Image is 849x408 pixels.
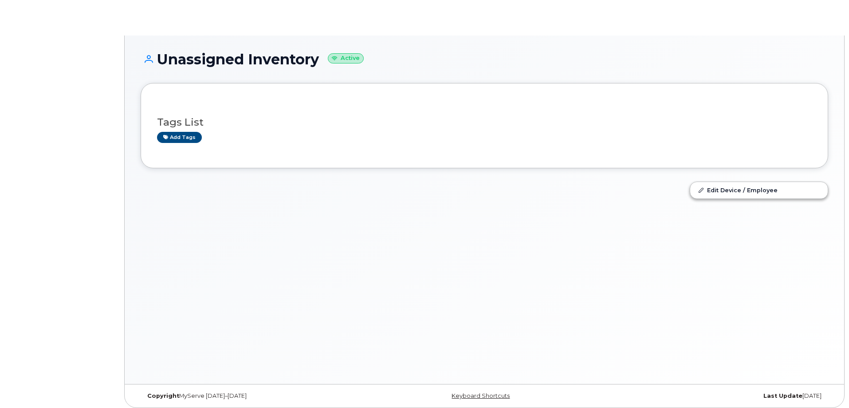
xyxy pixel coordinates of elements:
strong: Copyright [147,392,179,399]
div: [DATE] [599,392,828,400]
div: MyServe [DATE]–[DATE] [141,392,370,400]
small: Active [328,53,364,63]
a: Edit Device / Employee [690,182,828,198]
a: Add tags [157,132,202,143]
strong: Last Update [763,392,802,399]
h1: Unassigned Inventory [141,51,828,67]
h3: Tags List [157,117,812,128]
a: Keyboard Shortcuts [452,392,510,399]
